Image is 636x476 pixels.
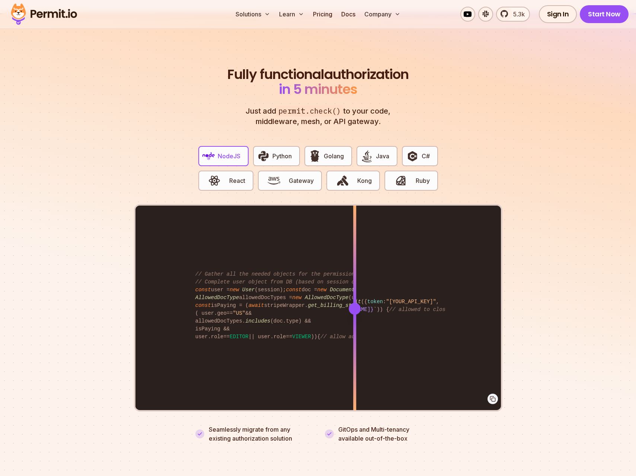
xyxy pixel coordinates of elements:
[509,10,525,19] span: 5.3k
[230,334,248,340] span: EDITOR
[324,152,344,161] span: Golang
[195,302,211,308] span: const
[310,7,335,22] a: Pricing
[233,7,273,22] button: Solutions
[249,302,264,308] span: await
[238,106,399,127] p: Just add to your code, middleware, mesh, or API gateway.
[257,150,270,162] img: Python
[406,150,419,162] img: C#
[202,150,215,162] img: NodeJS
[292,334,311,340] span: VIEWER
[320,334,367,340] span: // allow access
[376,152,389,161] span: Java
[7,1,80,27] img: Permit logo
[226,67,410,97] h2: authorization
[317,287,327,293] span: new
[422,152,430,161] span: C#
[195,287,211,293] span: const
[276,106,343,117] span: permit.check()
[305,295,349,301] span: AllowedDocType
[539,5,577,23] a: Sign In
[229,176,245,185] span: React
[286,318,298,324] span: type
[338,425,409,443] p: GitOps and Multi-tenancy available out-of-the-box
[242,287,255,293] span: User
[292,295,301,301] span: new
[230,287,239,293] span: new
[272,152,292,161] span: Python
[195,295,239,301] span: AllowedDocType
[195,271,374,277] span: // Gather all the needed objects for the permission check
[245,318,270,324] span: includes
[361,7,403,22] button: Company
[309,150,321,162] img: Golang
[496,7,530,22] a: 5.3k
[389,307,467,312] span: // allowed to close issue
[217,310,227,316] span: geo
[361,150,373,162] img: Java
[233,310,246,316] span: "US"
[336,174,349,187] img: Kong
[367,299,383,305] span: token
[286,287,301,293] span: const
[386,299,436,305] span: "[YOUR_API_KEY]"
[190,264,446,347] code: user = (session); doc = ( , , session. ); allowedDocTypes = (user. ); isPaying = ( stripeWrapper....
[274,334,286,340] span: role
[209,425,311,443] p: Seamlessly migrate from any existing authorization solution
[218,152,240,161] span: NodeJS
[208,174,221,187] img: React
[289,176,314,185] span: Gateway
[580,5,629,23] a: Start Now
[227,67,324,82] span: Fully functional
[279,80,357,99] span: in 5 minutes
[338,7,358,22] a: Docs
[394,174,407,187] img: Ruby
[357,176,372,185] span: Kong
[308,302,364,308] span: get_billing_status
[268,174,280,187] img: Gateway
[276,7,307,22] button: Learn
[211,334,224,340] span: role
[416,176,430,185] span: Ruby
[330,287,355,293] span: Document
[195,279,442,285] span: // Complete user object from DB (based on session object, only 3 DB queries...)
